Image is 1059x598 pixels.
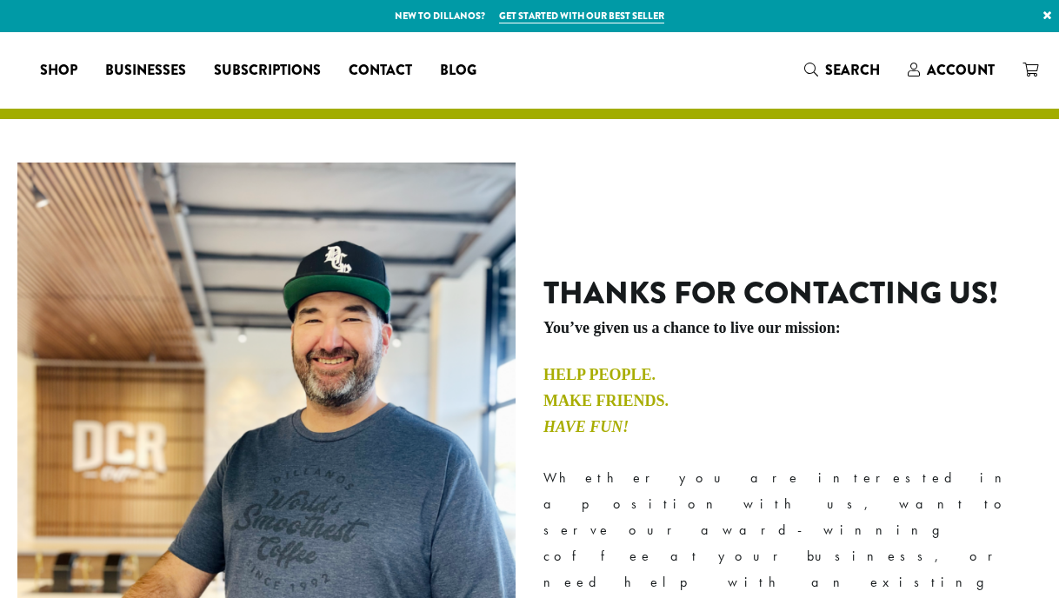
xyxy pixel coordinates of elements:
span: Search [825,60,880,80]
a: Shop [26,56,91,84]
span: Blog [440,60,476,82]
h4: Make Friends. [543,392,1042,411]
span: Businesses [105,60,186,82]
span: Account [927,60,995,80]
h4: Help People. [543,366,1042,385]
span: Shop [40,60,77,82]
a: Get started with our best seller [499,9,664,23]
h2: Thanks for contacting us! [543,275,1042,312]
span: Subscriptions [214,60,321,82]
a: Search [790,56,894,84]
span: Contact [349,60,412,82]
h5: You’ve given us a chance to live our mission: [543,319,1042,338]
em: Have Fun! [543,418,629,435]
